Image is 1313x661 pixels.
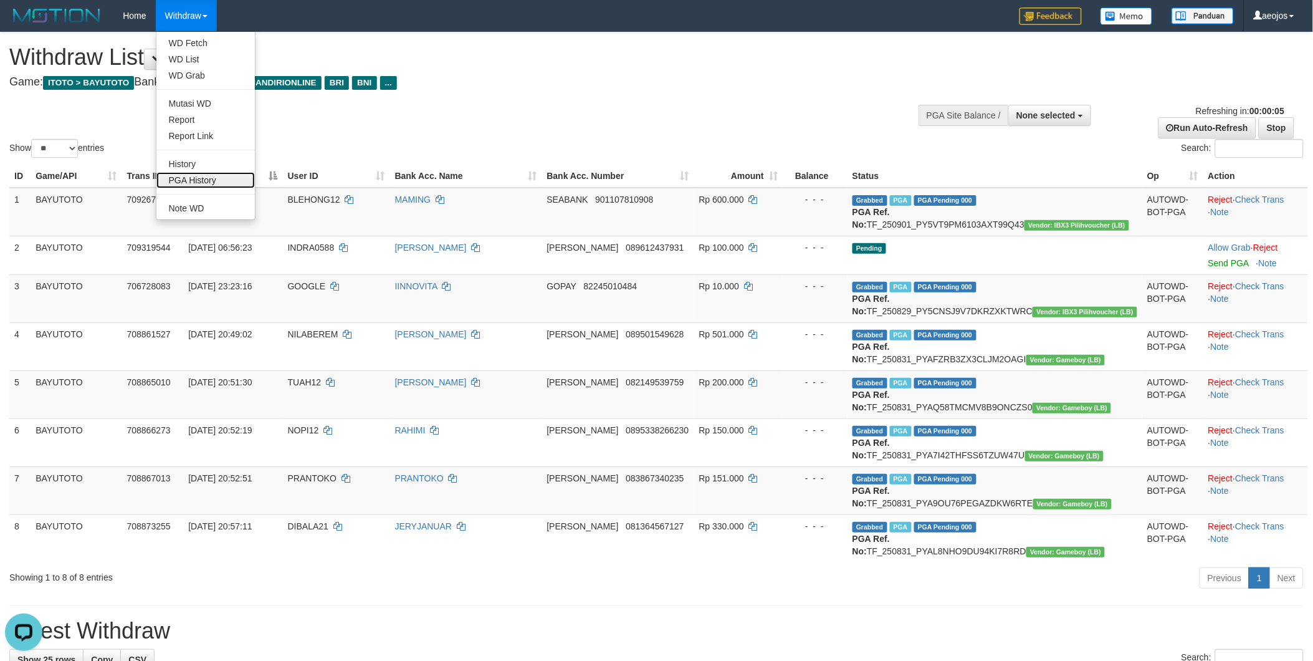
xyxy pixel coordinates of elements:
th: Bank Acc. Number: activate to sort column ascending [542,165,694,188]
th: Game/API: activate to sort column ascending [31,165,122,188]
span: Marked by aeocindy [890,195,912,206]
span: Vendor URL: https://dashboard.q2checkout.com/secure [1026,547,1105,557]
td: TF_250901_PY5VT9PM6103AXT99Q43 [847,188,1142,236]
span: Copy 0895338266230 to clipboard [626,425,689,435]
span: PGA Pending [914,426,976,437]
span: SEABANK [547,195,588,205]
span: [PERSON_NAME] [547,425,619,435]
td: BAYUTOTO [31,466,122,514]
a: WD List [156,51,255,67]
th: Trans ID: activate to sort column ascending [122,165,184,188]
span: INDRA0588 [288,243,335,253]
a: Note [1259,258,1277,268]
td: BAYUTOTO [31,236,122,274]
a: Note [1211,342,1229,352]
span: Rp 150.000 [699,425,744,435]
span: Rp 600.000 [699,195,744,205]
span: 708861527 [127,329,171,339]
a: [PERSON_NAME] [395,329,467,339]
a: Note [1211,390,1229,400]
span: [PERSON_NAME] [547,329,619,339]
a: WD Grab [156,67,255,84]
span: MANDIRIONLINE [244,76,322,90]
span: Rp 200.000 [699,377,744,387]
a: Send PGA [1208,258,1249,268]
strong: 00:00:05 [1249,106,1284,116]
span: Rp 501.000 [699,329,744,339]
a: [PERSON_NAME] [395,377,467,387]
td: AUTOWD-BOT-PGA [1142,418,1203,466]
td: BAYUTOTO [31,370,122,418]
span: [PERSON_NAME] [547,473,619,483]
td: · [1203,236,1308,274]
span: [DATE] 20:52:51 [188,473,252,483]
b: PGA Ref. No: [852,390,890,412]
td: AUTOWD-BOT-PGA [1142,274,1203,322]
a: [PERSON_NAME] [395,243,467,253]
td: TF_250831_PYA9OU76PEGAZDKW6RTE [847,466,1142,514]
span: Grabbed [852,474,887,485]
span: PGA Pending [914,378,976,388]
th: ID [9,165,31,188]
a: Reject [1208,425,1233,435]
td: · · [1203,322,1308,370]
span: DIBALA21 [288,521,328,531]
a: Report [156,112,255,128]
b: PGA Ref. No: [852,438,890,460]
td: · · [1203,370,1308,418]
span: Grabbed [852,426,887,437]
div: - - - [788,193,843,206]
button: Open LiveChat chat widget [5,5,42,42]
span: BNI [352,76,376,90]
span: Vendor URL: https://dashboard.q2checkout.com/secure [1025,451,1104,461]
a: Stop [1259,117,1294,138]
span: 708865010 [127,377,171,387]
td: 4 [9,322,31,370]
img: panduan.png [1172,7,1234,24]
a: Next [1269,567,1304,589]
span: 709267179 [127,195,171,205]
td: 6 [9,418,31,466]
span: PGA Pending [914,195,976,206]
td: · · [1203,274,1308,322]
span: Marked by aeojona [890,426,912,437]
span: 706728083 [127,281,171,291]
span: 709319544 [127,243,171,253]
div: - - - [788,472,843,485]
a: Check Trans [1235,281,1284,291]
td: AUTOWD-BOT-PGA [1142,514,1203,562]
span: 708873255 [127,521,171,531]
span: GOOGLE [288,281,326,291]
span: Marked by aeojona [890,474,912,485]
label: Search: [1182,139,1304,158]
span: Grabbed [852,378,887,388]
span: PRANTOKO [288,473,337,483]
td: 5 [9,370,31,418]
span: Vendor URL: https://dashboard.q2checkout.com/secure [1024,220,1129,231]
th: User ID: activate to sort column ascending [283,165,390,188]
td: TF_250831_PYAQ58TMCMV8B9ONCZS0 [847,370,1142,418]
span: Rp 10.000 [699,281,740,291]
span: [DATE] 20:57:11 [188,521,252,531]
a: Check Trans [1235,195,1284,205]
td: AUTOWD-BOT-PGA [1142,370,1203,418]
b: PGA Ref. No: [852,342,890,364]
span: [PERSON_NAME] [547,243,619,253]
td: TF_250831_PYAL8NHO9DU94KI7R8RD [847,514,1142,562]
h1: Latest Withdraw [9,619,1304,644]
span: Copy 089501549628 to clipboard [626,329,684,339]
div: - - - [788,424,843,437]
span: Grabbed [852,195,887,206]
span: NILABEREM [288,329,338,339]
button: None selected [1008,105,1091,126]
td: BAYUTOTO [31,322,122,370]
span: [DATE] 20:49:02 [188,329,252,339]
b: PGA Ref. No: [852,207,890,229]
span: BLEHONG12 [288,195,340,205]
a: JERYJANUAR [395,521,452,531]
a: 1 [1249,567,1270,589]
span: Copy 082149539759 to clipboard [626,377,684,387]
span: Marked by aeojona [890,522,912,533]
td: BAYUTOTO [31,418,122,466]
a: Check Trans [1235,329,1284,339]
